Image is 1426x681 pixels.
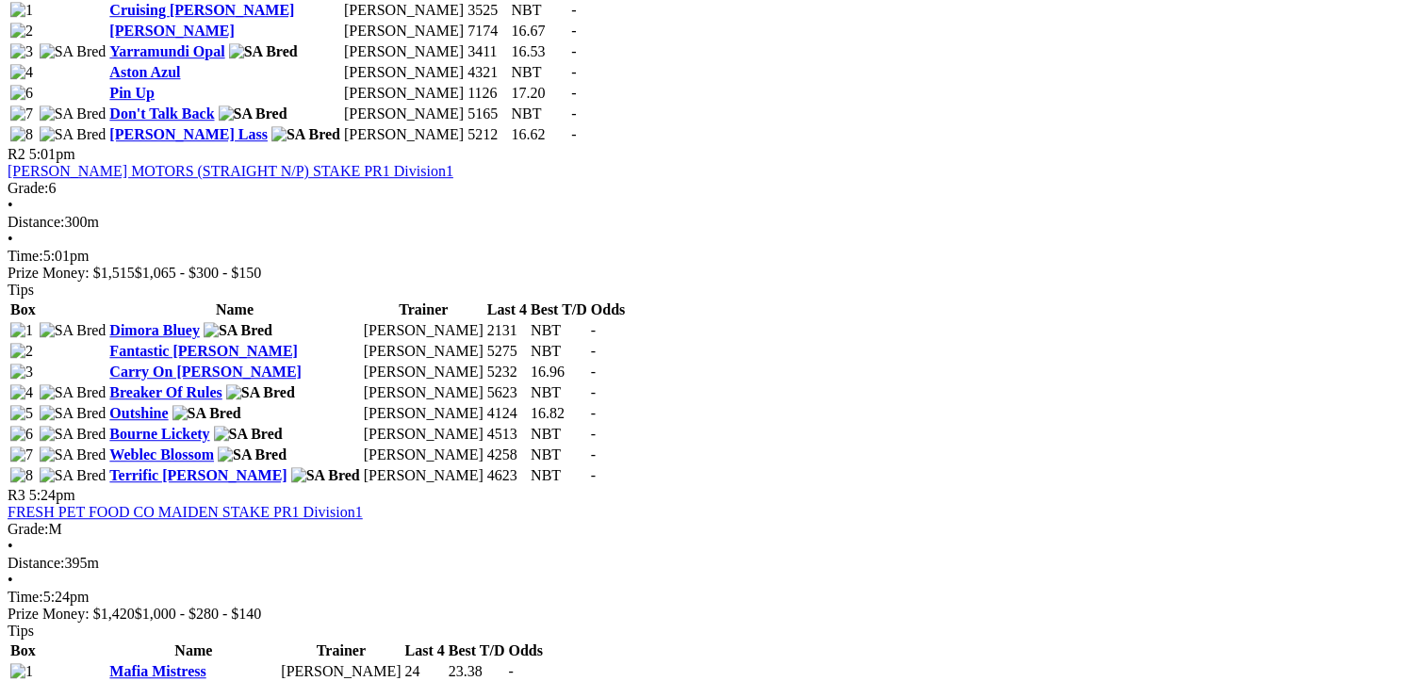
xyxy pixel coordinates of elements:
[172,405,241,422] img: SA Bred
[591,446,596,462] span: -
[29,487,75,503] span: 5:24pm
[507,641,543,660] th: Odds
[109,384,221,400] a: Breaker Of Rules
[109,105,214,122] a: Don't Talk Back
[343,84,465,103] td: [PERSON_NAME]
[109,23,234,39] a: [PERSON_NAME]
[510,105,568,123] td: NBT
[591,343,596,359] span: -
[8,163,453,179] a: [PERSON_NAME] MOTORS (STRAIGHT N/P) STAKE PR1 Division1
[530,404,588,423] td: 16.82
[280,641,402,660] th: Trainer
[591,384,596,400] span: -
[510,63,568,82] td: NBT
[8,521,49,537] span: Grade:
[40,446,107,463] img: SA Bred
[486,425,528,444] td: 4513
[486,404,528,423] td: 4124
[486,363,528,381] td: 5232
[10,663,33,680] img: 1
[363,383,484,402] td: [PERSON_NAME]
[10,343,33,360] img: 2
[109,2,294,18] a: Cruising [PERSON_NAME]
[109,43,224,59] a: Yarramundi Opal
[8,504,363,520] a: FRESH PET FOOD CO MAIDEN STAKE PR1 Division1
[135,606,262,622] span: $1,000 - $280 - $140
[10,301,36,317] span: Box
[109,364,302,380] a: Carry On [PERSON_NAME]
[8,589,1418,606] div: 5:24pm
[291,467,360,484] img: SA Bred
[10,105,33,122] img: 7
[363,446,484,464] td: [PERSON_NAME]
[10,405,33,422] img: 5
[510,1,568,20] td: NBT
[530,466,588,485] td: NBT
[8,555,64,571] span: Distance:
[10,384,33,401] img: 4
[508,663,513,679] span: -
[571,43,576,59] span: -
[109,126,268,142] a: [PERSON_NAME] Lass
[8,623,34,639] span: Tips
[467,42,508,61] td: 3411
[363,425,484,444] td: [PERSON_NAME]
[8,555,1418,572] div: 395m
[343,1,465,20] td: [PERSON_NAME]
[530,446,588,464] td: NBT
[363,300,484,319] th: Trainer
[486,446,528,464] td: 4258
[109,85,155,101] a: Pin Up
[10,43,33,60] img: 3
[108,300,360,319] th: Name
[108,641,278,660] th: Name
[571,2,576,18] span: -
[591,364,596,380] span: -
[510,84,568,103] td: 17.20
[343,22,465,41] td: [PERSON_NAME]
[10,64,33,81] img: 4
[363,363,484,381] td: [PERSON_NAME]
[109,663,205,679] a: Mafia Mistress
[10,364,33,381] img: 3
[8,606,1418,623] div: Prize Money: $1,420
[467,125,508,144] td: 5212
[40,426,107,443] img: SA Bred
[343,125,465,144] td: [PERSON_NAME]
[109,426,209,442] a: Bourne Lickety
[363,466,484,485] td: [PERSON_NAME]
[590,300,626,319] th: Odds
[448,662,506,681] td: 23.38
[8,521,1418,538] div: M
[530,363,588,381] td: 16.96
[29,146,75,162] span: 5:01pm
[280,662,402,681] td: [PERSON_NAME]
[530,425,588,444] td: NBT
[530,383,588,402] td: NBT
[571,64,576,80] span: -
[10,322,33,339] img: 1
[571,23,576,39] span: -
[109,64,180,80] a: Aston Azul
[591,467,596,483] span: -
[530,342,588,361] td: NBT
[8,248,1418,265] div: 5:01pm
[591,426,596,442] span: -
[8,487,25,503] span: R3
[530,300,588,319] th: Best T/D
[40,405,107,422] img: SA Bred
[363,342,484,361] td: [PERSON_NAME]
[135,265,262,281] span: $1,065 - $300 - $150
[8,214,1418,231] div: 300m
[219,105,287,122] img: SA Bred
[10,85,33,102] img: 6
[510,42,568,61] td: 16.53
[218,446,287,463] img: SA Bred
[467,84,508,103] td: 1126
[403,662,445,681] td: 24
[571,126,576,142] span: -
[10,446,33,463] img: 7
[40,322,107,339] img: SA Bred
[467,1,508,20] td: 3525
[343,63,465,82] td: [PERSON_NAME]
